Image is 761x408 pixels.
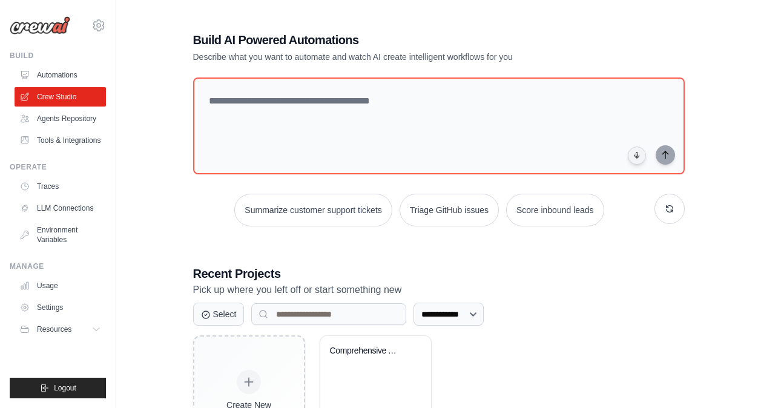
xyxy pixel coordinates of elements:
[400,194,499,226] button: Triage GitHub issues
[15,276,106,295] a: Usage
[193,303,245,326] button: Select
[15,65,106,85] a: Automations
[15,131,106,150] a: Tools & Integrations
[15,298,106,317] a: Settings
[15,87,106,107] a: Crew Studio
[330,346,403,357] div: Comprehensive AP Automation Pipeline
[10,378,106,398] button: Logout
[10,162,106,172] div: Operate
[15,320,106,339] button: Resources
[193,31,600,48] h1: Build AI Powered Automations
[654,194,685,224] button: Get new suggestions
[15,177,106,196] a: Traces
[15,109,106,128] a: Agents Repository
[10,16,70,35] img: Logo
[37,324,71,334] span: Resources
[506,194,604,226] button: Score inbound leads
[193,265,685,282] h3: Recent Projects
[54,383,76,393] span: Logout
[10,51,106,61] div: Build
[15,199,106,218] a: LLM Connections
[193,282,685,298] p: Pick up where you left off or start something new
[234,194,392,226] button: Summarize customer support tickets
[628,146,646,165] button: Click to speak your automation idea
[193,51,600,63] p: Describe what you want to automate and watch AI create intelligent workflows for you
[10,262,106,271] div: Manage
[15,220,106,249] a: Environment Variables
